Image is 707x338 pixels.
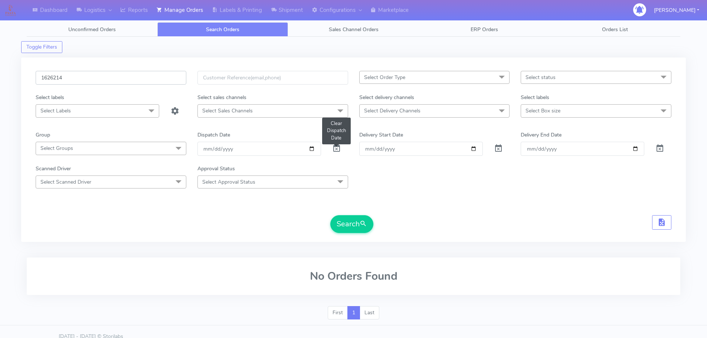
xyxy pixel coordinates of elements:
span: Search Orders [206,26,239,33]
ul: Tabs [27,22,680,37]
a: 1 [347,306,360,319]
span: Select status [526,74,556,81]
span: ERP Orders [471,26,498,33]
span: Select Approval Status [202,178,255,186]
label: Delivery End Date [521,131,562,139]
label: Group [36,131,50,139]
span: Select Groups [40,145,73,152]
span: Orders List [602,26,628,33]
label: Dispatch Date [197,131,230,139]
span: Select Delivery Channels [364,107,420,114]
label: Delivery Start Date [359,131,403,139]
button: Toggle Filters [21,41,62,53]
input: Customer Reference(email,phone) [197,71,348,85]
span: Unconfirmed Orders [68,26,116,33]
span: Select Order Type [364,74,405,81]
label: Select delivery channels [359,93,414,101]
button: Search [330,215,373,233]
h2: No Orders Found [36,270,671,282]
span: Select Labels [40,107,71,114]
button: [PERSON_NAME] [648,3,705,18]
label: Select labels [36,93,64,101]
label: Approval Status [197,165,235,173]
label: Select sales channels [197,93,246,101]
span: Select Box size [526,107,560,114]
span: Sales Channel Orders [329,26,379,33]
input: Order Id [36,71,186,85]
span: Select Sales Channels [202,107,253,114]
span: Select Scanned Driver [40,178,91,186]
label: Select labels [521,93,549,101]
label: Scanned Driver [36,165,71,173]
